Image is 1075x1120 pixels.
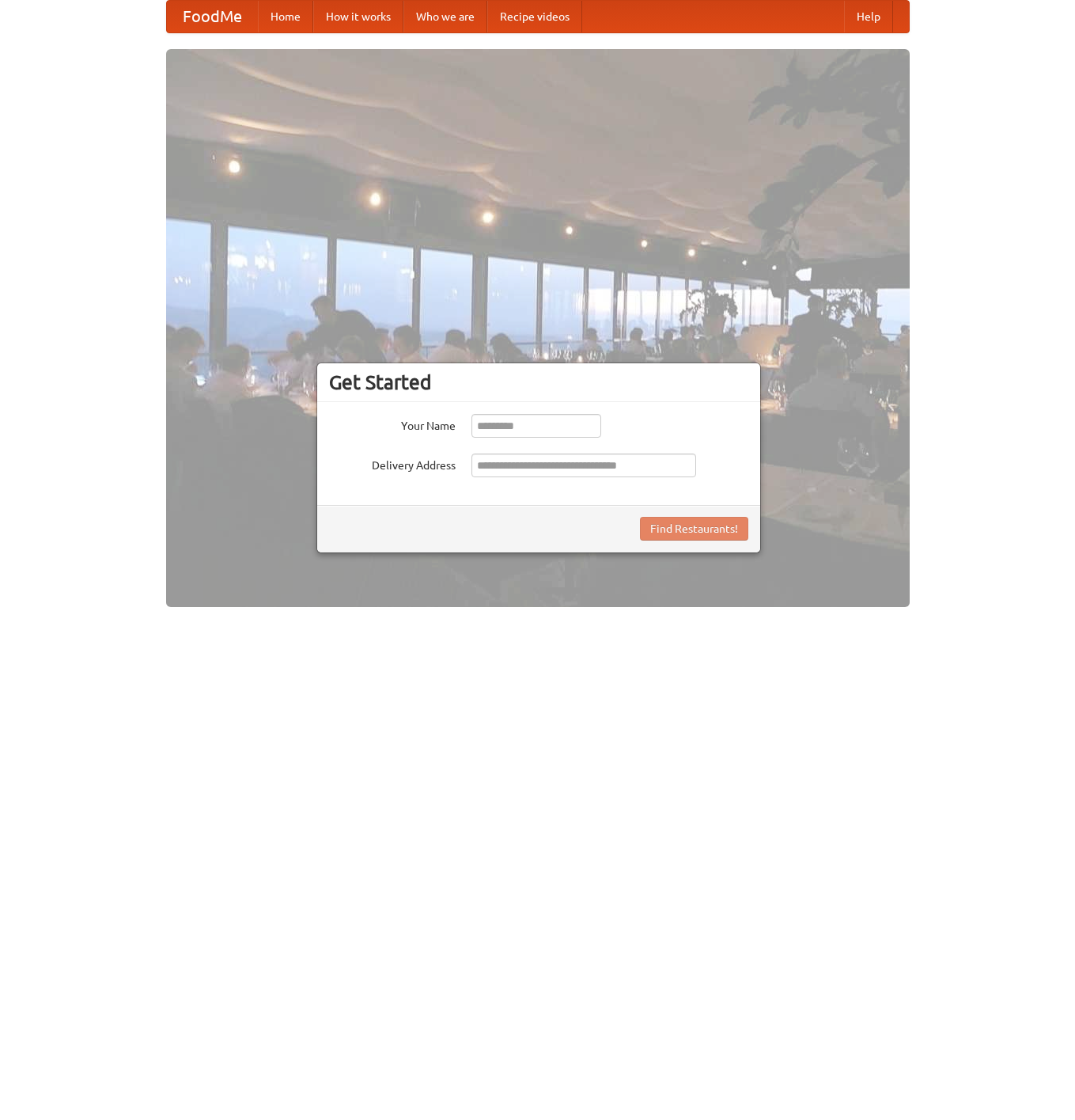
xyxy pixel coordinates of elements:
[329,370,748,394] h3: Get Started
[258,1,313,32] a: Home
[313,1,403,32] a: How it works
[329,454,456,473] label: Delivery Address
[403,1,487,32] a: Who we are
[844,1,893,32] a: Help
[329,414,456,434] label: Your Name
[487,1,582,32] a: Recipe videos
[167,1,258,32] a: FoodMe
[640,517,748,541] button: Find Restaurants!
